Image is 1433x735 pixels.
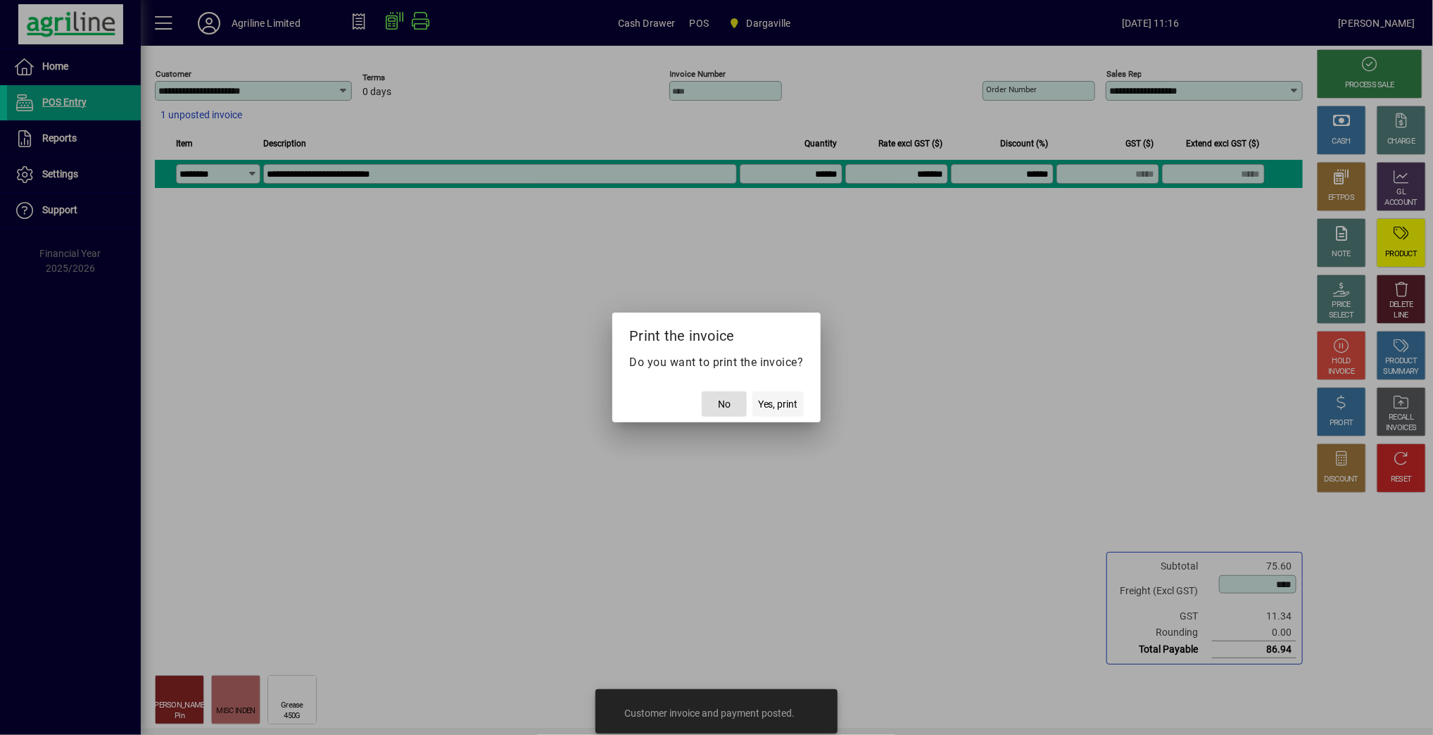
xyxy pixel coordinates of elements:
[702,391,747,417] button: No
[612,313,821,353] h2: Print the invoice
[752,391,804,417] button: Yes, print
[629,354,804,371] p: Do you want to print the invoice?
[758,397,798,412] span: Yes, print
[718,397,731,412] span: No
